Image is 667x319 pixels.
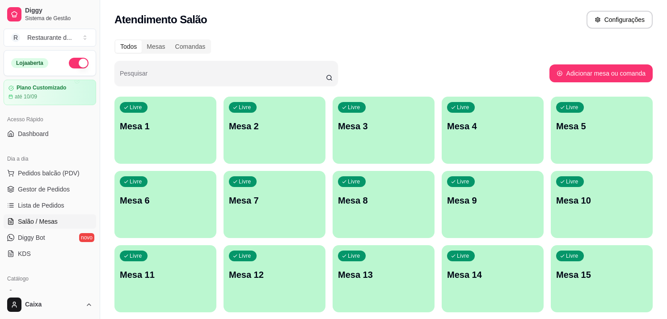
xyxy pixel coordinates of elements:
[551,245,653,312] button: LivreMesa 15
[18,289,43,298] span: Produtos
[27,33,72,42] div: Restaurante d ...
[4,272,96,286] div: Catálogo
[130,178,142,185] p: Livre
[4,247,96,261] a: KDS
[566,104,578,111] p: Livre
[566,178,578,185] p: Livre
[25,15,93,22] span: Sistema de Gestão
[11,58,48,68] div: Loja aberta
[229,268,320,281] p: Mesa 12
[4,214,96,229] a: Salão / Mesas
[587,11,653,29] button: Configurações
[4,152,96,166] div: Dia a dia
[239,252,251,259] p: Livre
[18,217,58,226] span: Salão / Mesas
[114,13,207,27] h2: Atendimento Salão
[114,171,216,238] button: LivreMesa 6
[18,201,64,210] span: Lista de Pedidos
[114,97,216,164] button: LivreMesa 1
[333,97,435,164] button: LivreMesa 3
[224,245,325,312] button: LivreMesa 12
[69,58,89,68] button: Alterar Status
[4,29,96,47] button: Select a team
[556,120,647,132] p: Mesa 5
[4,166,96,180] button: Pedidos balcão (PDV)
[120,120,211,132] p: Mesa 1
[348,104,360,111] p: Livre
[566,252,578,259] p: Livre
[333,245,435,312] button: LivreMesa 13
[551,97,653,164] button: LivreMesa 5
[4,198,96,213] a: Lista de Pedidos
[348,178,360,185] p: Livre
[457,252,469,259] p: Livre
[11,33,20,42] span: R
[457,178,469,185] p: Livre
[442,171,544,238] button: LivreMesa 9
[447,120,538,132] p: Mesa 4
[224,171,325,238] button: LivreMesa 7
[4,4,96,25] a: DiggySistema de Gestão
[18,129,49,138] span: Dashboard
[551,171,653,238] button: LivreMesa 10
[4,294,96,315] button: Caixa
[239,104,251,111] p: Livre
[338,268,429,281] p: Mesa 13
[120,194,211,207] p: Mesa 6
[115,40,142,53] div: Todos
[229,120,320,132] p: Mesa 2
[457,104,469,111] p: Livre
[170,40,211,53] div: Comandas
[556,268,647,281] p: Mesa 15
[120,268,211,281] p: Mesa 11
[130,252,142,259] p: Livre
[442,245,544,312] button: LivreMesa 14
[18,169,80,178] span: Pedidos balcão (PDV)
[549,64,653,82] button: Adicionar mesa ou comanda
[130,104,142,111] p: Livre
[4,80,96,105] a: Plano Customizadoaté 10/09
[333,171,435,238] button: LivreMesa 8
[17,85,66,91] article: Plano Customizado
[15,93,37,100] article: até 10/09
[25,7,93,15] span: Diggy
[18,249,31,258] span: KDS
[4,230,96,245] a: Diggy Botnovo
[224,97,325,164] button: LivreMesa 2
[18,233,45,242] span: Diggy Bot
[229,194,320,207] p: Mesa 7
[348,252,360,259] p: Livre
[447,268,538,281] p: Mesa 14
[4,182,96,196] a: Gestor de Pedidos
[442,97,544,164] button: LivreMesa 4
[4,286,96,300] a: Produtos
[239,178,251,185] p: Livre
[25,301,82,309] span: Caixa
[556,194,647,207] p: Mesa 10
[4,112,96,127] div: Acesso Rápido
[120,72,326,81] input: Pesquisar
[142,40,170,53] div: Mesas
[114,245,216,312] button: LivreMesa 11
[338,194,429,207] p: Mesa 8
[447,194,538,207] p: Mesa 9
[4,127,96,141] a: Dashboard
[338,120,429,132] p: Mesa 3
[18,185,70,194] span: Gestor de Pedidos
